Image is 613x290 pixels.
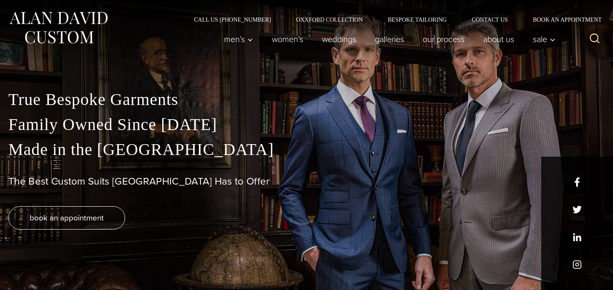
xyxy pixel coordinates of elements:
[533,35,555,43] span: Sale
[585,29,605,49] button: View Search Form
[375,17,459,22] a: Bespoke Tailoring
[8,9,108,46] img: Alan David Custom
[313,31,366,47] a: weddings
[8,206,125,230] a: book an appointment
[8,87,605,162] p: True Bespoke Garments Family Owned Since [DATE] Made in the [GEOGRAPHIC_DATA]
[215,31,560,47] nav: Primary Navigation
[284,17,375,22] a: Oxxford Collection
[181,17,284,22] a: Call Us [PHONE_NUMBER]
[224,35,253,43] span: Men’s
[181,17,605,22] nav: Secondary Navigation
[520,17,605,22] a: Book an Appointment
[474,31,524,47] a: About Us
[459,17,520,22] a: Contact Us
[366,31,414,47] a: Galleries
[8,175,605,187] h1: The Best Custom Suits [GEOGRAPHIC_DATA] Has to Offer
[30,212,104,224] span: book an appointment
[263,31,313,47] a: Women’s
[414,31,474,47] a: Our Process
